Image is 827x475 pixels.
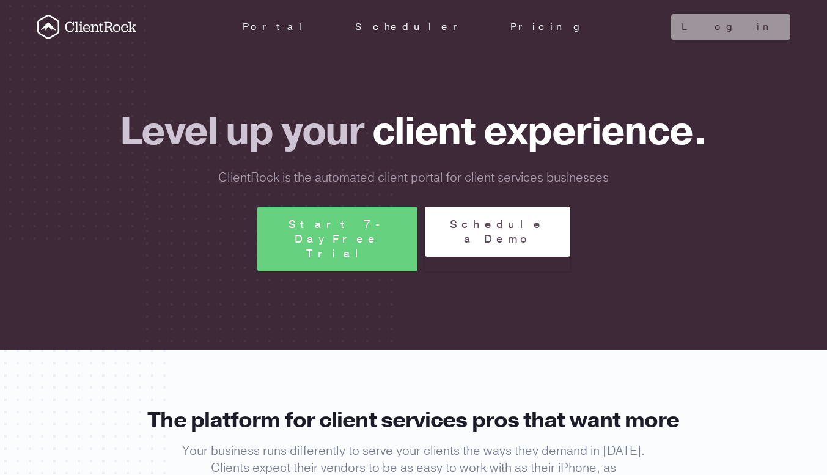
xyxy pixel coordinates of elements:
[425,207,570,257] a: Schedule a Demo
[243,20,312,34] a: Portal
[372,105,707,158] span: client experience.
[510,20,585,34] a: Pricing
[37,15,137,39] svg: ClientRock Logo
[37,15,137,39] a: Go to the homepage
[355,20,467,34] a: Scheduler
[37,108,790,156] h2: Level up your
[671,14,790,40] a: Log in
[257,207,417,271] a: Start 7-Day Free Trial
[42,408,785,433] h3: The platform for client services pros that want more
[179,169,649,187] p: ClientRock is the automated client portal for client services businesses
